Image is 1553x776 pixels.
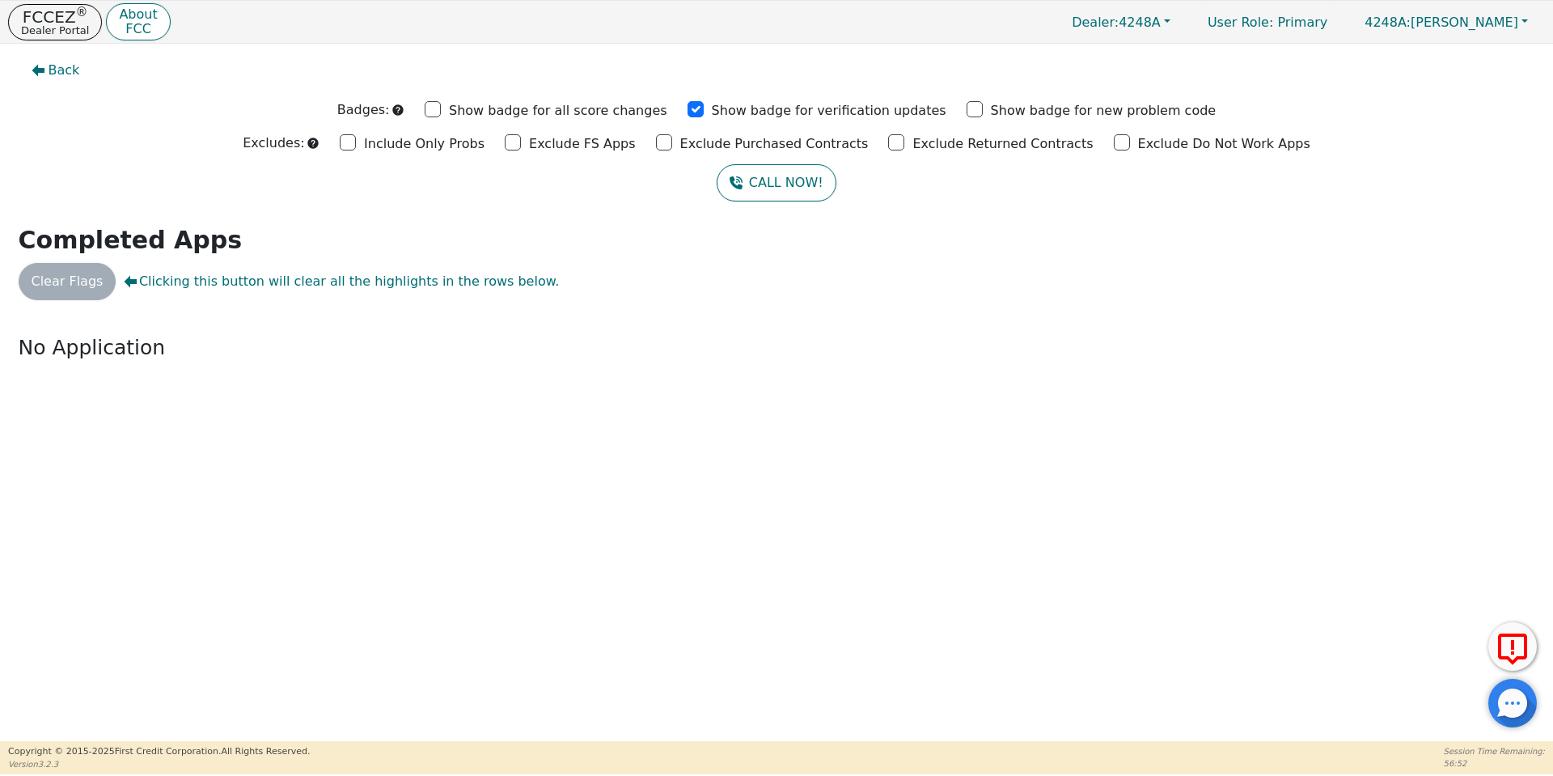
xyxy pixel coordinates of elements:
[1055,10,1187,35] button: Dealer:4248A
[49,61,80,80] span: Back
[243,134,304,153] p: Excludes:
[449,101,667,121] p: Show badge for all score changes
[1365,15,1518,30] span: [PERSON_NAME]
[124,272,559,291] span: Clicking this button will clear all the highlights in the rows below.
[912,134,1093,154] p: Exclude Returned Contracts
[680,134,869,154] p: Exclude Purchased Contracts
[991,101,1217,121] p: Show badge for new problem code
[1444,757,1545,770] p: 56:52
[1191,6,1344,38] a: User Role: Primary
[106,3,170,41] button: AboutFCC
[119,23,157,36] p: FCC
[1365,15,1411,30] span: 4248A:
[1488,622,1537,671] button: Report Error to FCC
[712,101,946,121] p: Show badge for verification updates
[221,746,310,757] span: All Rights Reserved.
[337,100,390,120] p: Badges:
[1444,745,1545,757] p: Session Time Remaining:
[1072,15,1119,30] span: Dealer:
[119,8,157,21] p: About
[76,5,88,19] sup: ®
[1208,15,1273,30] span: User Role :
[21,9,89,25] p: FCCEZ
[364,134,485,154] p: Include Only Probs
[1072,15,1161,30] span: 4248A
[529,134,636,154] p: Exclude FS Apps
[8,745,310,759] p: Copyright © 2015- 2025 First Credit Corporation.
[19,226,243,254] strong: Completed Apps
[1191,6,1344,38] p: Primary
[21,25,89,36] p: Dealer Portal
[717,164,836,201] button: CALL NOW!
[19,52,93,89] button: Back
[8,4,102,40] button: FCCEZ®Dealer Portal
[8,758,310,770] p: Version 3.2.3
[1138,134,1310,154] p: Exclude Do Not Work Apps
[19,333,1535,363] p: No Application
[1348,10,1545,35] button: 4248A:[PERSON_NAME]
